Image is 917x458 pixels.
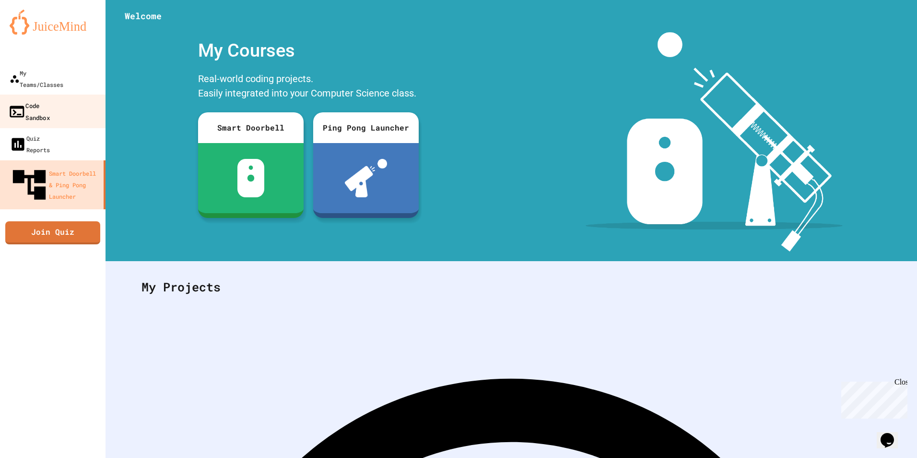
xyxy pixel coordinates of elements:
[10,10,96,35] img: logo-orange.svg
[8,99,50,123] div: Code Sandbox
[10,67,63,90] div: My Teams/Classes
[5,221,100,244] a: Join Quiz
[345,159,388,197] img: ppl-with-ball.png
[10,165,100,205] div: Smart Doorbell & Ping Pong Launcher
[193,69,423,105] div: Real-world coding projects. Easily integrated into your Computer Science class.
[4,4,66,61] div: Chat with us now!Close
[193,32,423,69] div: My Courses
[837,378,907,419] iframe: chat widget
[237,159,265,197] img: sdb-white.svg
[586,32,843,252] img: banner-image-my-projects.png
[198,112,304,143] div: Smart Doorbell
[313,112,419,143] div: Ping Pong Launcher
[10,133,50,156] div: Quiz Reports
[877,420,907,448] iframe: chat widget
[132,268,891,306] div: My Projects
